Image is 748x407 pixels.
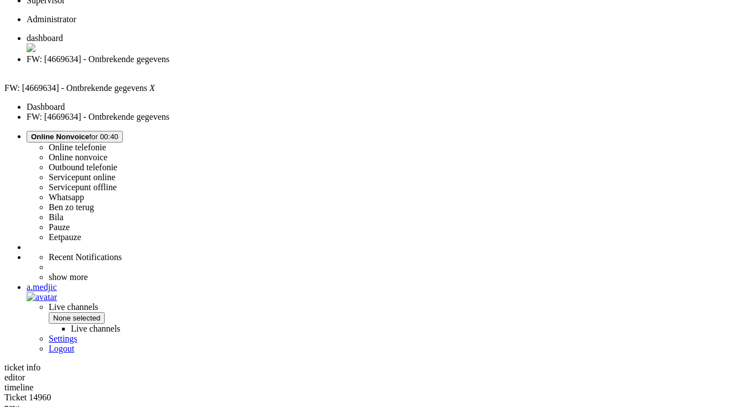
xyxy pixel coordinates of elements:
[27,112,744,122] li: FW: [4669634] - Ontbrekende gegevens
[53,314,100,322] span: None selected
[27,54,169,64] span: FW: [4669634] - Ontbrekende gegevens
[149,83,155,93] i: X
[27,43,35,52] img: ic_close.svg
[49,182,117,192] label: Servicepunt offline
[4,363,744,373] div: ticket info
[49,202,94,212] label: Ben zo terug
[49,302,744,334] span: Live channels
[49,312,105,324] button: None selected
[49,222,70,232] label: Pauze
[49,212,64,222] label: Bila
[27,282,744,292] div: a.medjic
[4,373,744,383] div: editor
[49,344,74,353] a: Logout
[27,14,744,24] li: Administrator
[49,252,744,262] li: Recent Notifications
[49,152,107,162] label: Online nonvoice
[49,272,88,282] a: show more
[49,232,81,242] label: Eetpauze
[27,131,123,143] button: Online Nonvoicefor 00:40
[27,33,63,43] span: dashboard
[27,33,744,54] li: Dashboard
[49,143,106,152] label: Online telefonie
[27,43,744,54] div: Close tab
[71,324,120,333] label: Live channels
[4,383,744,393] div: timeline
[31,133,118,141] span: for 00:40
[27,131,744,242] li: Online Nonvoicefor 00:40 Online telefonieOnline nonvoiceOutbound telefonieServicepunt onlineServi...
[27,102,744,112] li: Dashboard
[4,393,744,403] div: Ticket 14960
[49,162,117,172] label: Outbound telefonie
[4,83,147,93] span: FW: [4669634] - Ontbrekende gegevens
[27,292,57,302] img: avatar
[49,192,84,202] label: Whatsapp
[27,64,744,74] div: Close tab
[49,172,115,182] label: Servicepunt online
[27,282,744,302] a: a.medjic
[27,54,744,74] li: 14960
[4,4,162,49] body: Rich Text Area. Press ALT-0 for help.
[31,133,89,141] span: Online Nonvoice
[49,334,78,343] a: Settings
